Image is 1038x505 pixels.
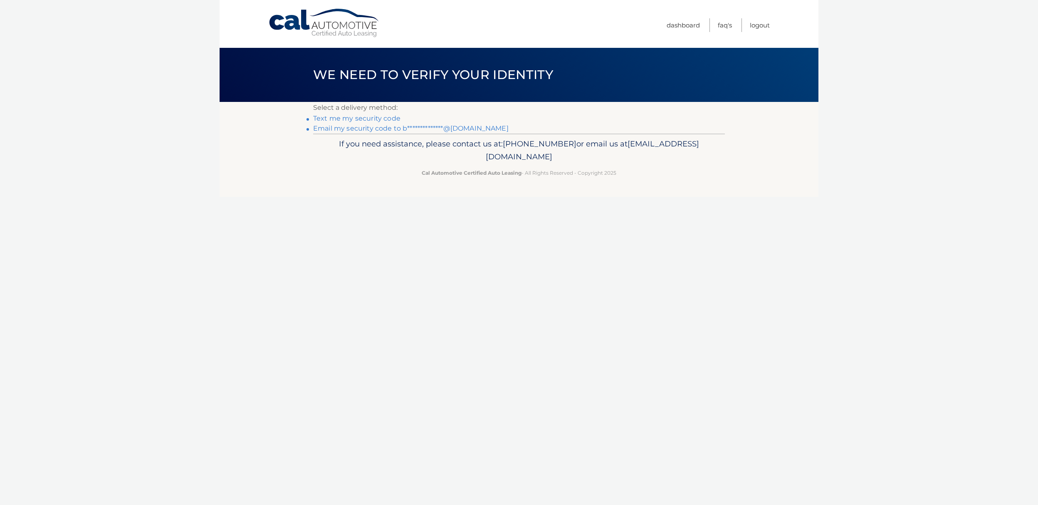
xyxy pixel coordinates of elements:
[319,168,719,177] p: - All Rights Reserved - Copyright 2025
[313,67,553,82] span: We need to verify your identity
[718,18,732,32] a: FAQ's
[319,137,719,164] p: If you need assistance, please contact us at: or email us at
[667,18,700,32] a: Dashboard
[422,170,521,176] strong: Cal Automotive Certified Auto Leasing
[503,139,576,149] span: [PHONE_NUMBER]
[313,102,725,114] p: Select a delivery method:
[313,114,400,122] a: Text me my security code
[268,8,381,38] a: Cal Automotive
[750,18,770,32] a: Logout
